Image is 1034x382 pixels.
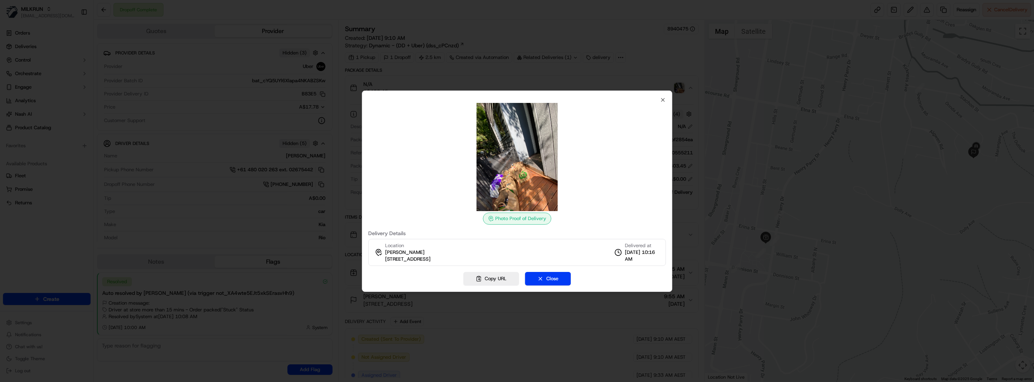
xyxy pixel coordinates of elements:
[625,249,659,263] span: [DATE] 10:16 AM
[463,272,519,285] button: Copy URL
[368,231,666,236] label: Delivery Details
[525,272,571,285] button: Close
[463,103,571,211] img: photo_proof_of_delivery image
[483,213,551,225] div: Photo Proof of Delivery
[625,242,659,249] span: Delivered at
[385,249,425,256] span: [PERSON_NAME]
[385,256,431,263] span: [STREET_ADDRESS]
[385,242,404,249] span: Location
